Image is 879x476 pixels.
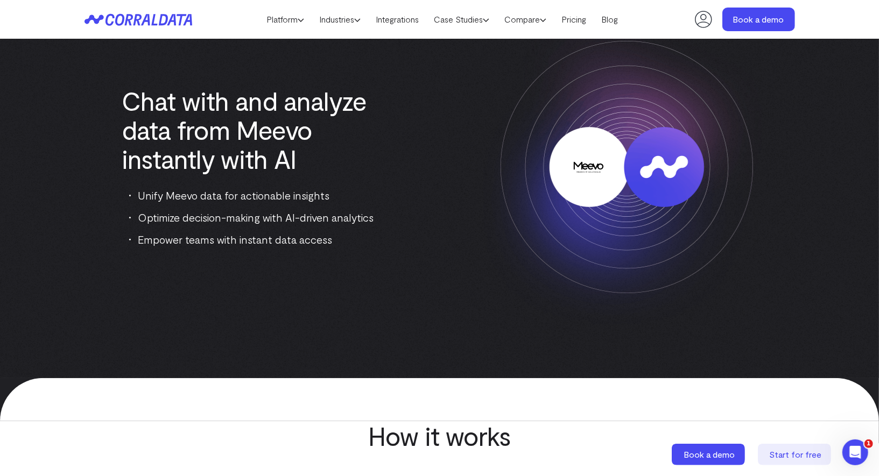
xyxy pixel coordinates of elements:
[842,439,868,465] iframe: Intercom live chat
[554,11,594,27] a: Pricing
[312,11,368,27] a: Industries
[368,11,426,27] a: Integrations
[129,209,383,226] li: Optimize decision-making with AI-driven analytics
[722,8,795,31] a: Book a demo
[259,11,312,27] a: Platform
[684,449,735,459] span: Book a demo
[426,11,497,27] a: Case Studies
[770,449,822,459] span: Start for free
[497,11,554,27] a: Compare
[122,86,383,173] h1: Chat with and analyze data from Meevo instantly with AI
[254,421,625,450] h2: How it works
[864,439,873,448] span: 1
[129,187,383,204] li: Unify Meevo data for actionable insights
[758,444,833,465] a: Start for free
[594,11,625,27] a: Blog
[129,231,383,248] li: Empower teams with instant data access
[672,444,747,465] a: Book a demo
